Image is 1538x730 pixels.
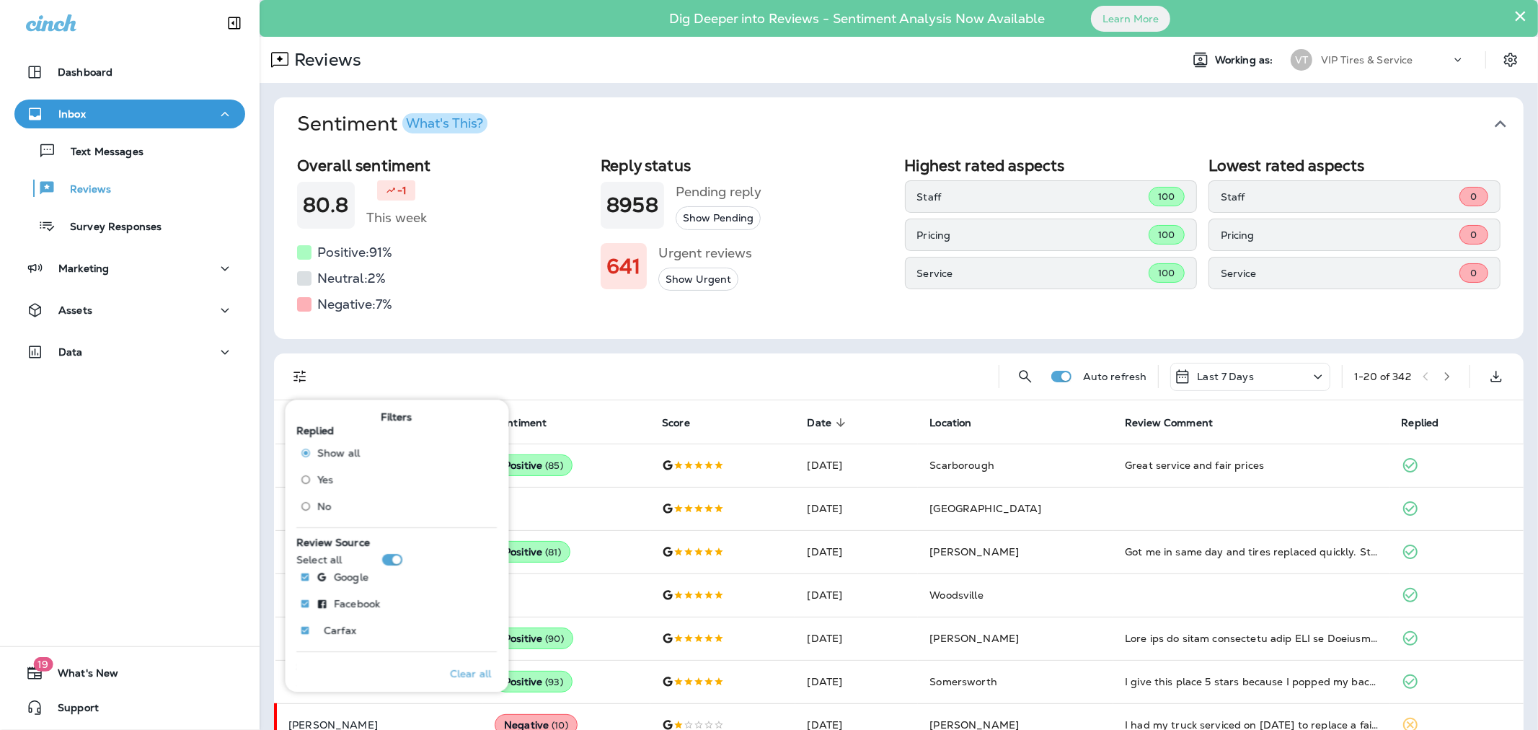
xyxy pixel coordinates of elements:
div: Filters [286,391,509,692]
h2: Reply status [601,157,893,175]
h5: Negative: 7 % [317,293,392,316]
span: 19 [33,657,53,672]
p: Pricing [917,229,1149,241]
div: What's This? [406,117,483,130]
span: ( 93 ) [545,676,563,688]
button: Close [1513,4,1527,27]
p: Clear all [450,668,491,680]
p: Google [335,571,369,583]
button: Dashboard [14,58,245,87]
button: Show Pending [676,206,761,230]
button: Clear all [444,656,497,692]
button: SentimentWhat's This? [286,97,1535,151]
div: This was my first experience with VIP in Sanford and I am very impressed! I called late in the af... [1125,631,1378,646]
p: Dig Deeper into Reviews - Sentiment Analysis Now Available [627,17,1087,21]
td: [DATE] [795,487,918,530]
h1: 80.8 [303,193,349,217]
span: Sentiment [495,417,547,429]
p: -1 [397,183,407,198]
button: Survey Responses [14,211,245,241]
span: [PERSON_NAME] [929,545,1019,558]
button: Reviews [14,173,245,203]
span: 100 [1158,190,1175,203]
td: -- [483,573,650,617]
button: Learn More [1091,6,1170,32]
span: 0 [1470,229,1477,241]
h5: Urgent reviews [658,242,752,265]
span: What's New [43,667,118,685]
td: [DATE] [795,444,918,487]
p: Inbox [58,108,86,120]
p: Service [917,268,1149,279]
span: Date [807,417,831,429]
span: ( 85 ) [545,459,563,472]
span: Somersworth [929,675,997,688]
button: Marketing [14,254,245,283]
span: Sentiment [495,416,565,429]
span: Woodsville [929,589,983,602]
button: Settings [1498,47,1524,73]
button: Assets [14,296,245,325]
p: Pricing [1221,229,1459,241]
p: Reviews [288,49,361,71]
button: 19What's New [14,659,245,687]
span: ( 90 ) [545,633,564,645]
span: Filters [381,411,412,423]
span: 100 [1158,229,1175,241]
div: Positive [495,454,573,476]
p: Dashboard [58,66,112,78]
span: Location [929,416,990,429]
div: I give this place 5 stars because I popped my back left tire and the next day I came in and they ... [1125,674,1378,689]
button: Collapse Sidebar [214,9,255,38]
span: Scarborough [929,459,994,472]
button: Text Messages [14,136,245,166]
td: [DATE] [795,530,918,573]
h2: Highest rated aspects [905,157,1197,175]
span: Support [43,702,99,719]
div: Got me in same day and tires replaced quickly. Staff was very polite, could ask for more. [1125,545,1378,559]
button: Search Reviews [1011,362,1040,391]
p: Text Messages [56,146,143,159]
td: [DATE] [795,617,918,660]
button: Filters [286,362,314,391]
p: Service [1221,268,1459,279]
div: 1 - 20 of 342 [1354,371,1411,382]
h5: Pending reply [676,180,761,203]
p: Carfax [324,625,357,636]
p: Marketing [58,263,109,274]
span: Replied [1402,417,1439,429]
span: Review Comment [1125,416,1232,429]
h2: Overall sentiment [297,157,589,175]
div: Positive [495,628,573,649]
span: Review Source [297,537,371,550]
div: Positive [495,541,570,563]
span: 100 [1158,267,1175,279]
h2: Lowest rated aspects [1208,157,1501,175]
p: Reviews [56,183,111,197]
span: Location [929,417,971,429]
div: Great service and fair prices [1125,458,1378,472]
button: What's This? [402,113,487,133]
span: No [318,501,332,512]
td: -- [483,487,650,530]
h1: Sentiment [297,112,487,136]
td: [DATE] [795,573,918,617]
button: Data [14,338,245,366]
span: 0 [1470,267,1477,279]
p: Survey Responses [56,221,162,234]
span: Review Comment [1125,417,1213,429]
button: Support [14,693,245,722]
div: VT [1291,49,1312,71]
p: Data [58,346,83,358]
h1: 641 [606,255,640,278]
span: Date [807,416,850,429]
span: 0 [1470,190,1477,203]
h5: Positive: 91 % [317,241,392,264]
button: Inbox [14,100,245,128]
span: Score [662,416,709,429]
button: Export as CSV [1482,362,1511,391]
p: Staff [1221,191,1459,203]
span: Show all [318,447,361,459]
h5: This week [366,206,427,229]
p: Facebook [335,598,381,610]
